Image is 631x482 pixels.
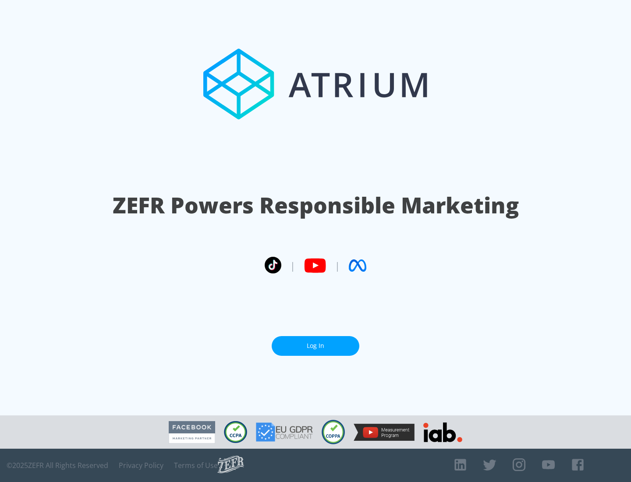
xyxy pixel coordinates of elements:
img: CCPA Compliant [224,421,247,443]
a: Log In [272,336,359,356]
img: Facebook Marketing Partner [169,421,215,443]
a: Terms of Use [174,461,218,470]
span: | [290,259,295,272]
img: IAB [423,422,462,442]
img: COPPA Compliant [322,420,345,444]
img: GDPR Compliant [256,422,313,442]
span: © 2025 ZEFR All Rights Reserved [7,461,108,470]
span: | [335,259,340,272]
img: YouTube Measurement Program [354,424,415,441]
h1: ZEFR Powers Responsible Marketing [113,190,519,220]
a: Privacy Policy [119,461,163,470]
